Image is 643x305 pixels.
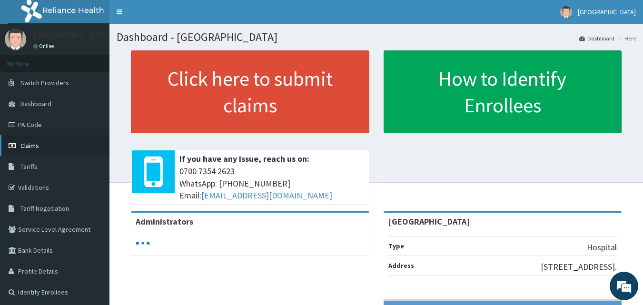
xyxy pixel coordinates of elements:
span: Tariff Negotiation [20,204,69,213]
a: How to Identify Enrollees [384,50,622,133]
b: If you have any issue, reach us on: [179,153,309,164]
span: Tariffs [20,162,38,171]
svg: audio-loading [136,236,150,250]
img: User Image [560,6,572,18]
p: Hospital [587,241,617,254]
a: Online [33,43,56,49]
h1: Dashboard - [GEOGRAPHIC_DATA] [117,31,636,43]
span: [GEOGRAPHIC_DATA] [578,8,636,16]
p: [GEOGRAPHIC_DATA] [33,31,112,39]
b: Address [388,261,414,270]
span: Dashboard [20,99,51,108]
a: Click here to submit claims [131,50,369,133]
a: Dashboard [579,34,614,42]
span: Claims [20,141,39,150]
span: Switch Providers [20,79,69,87]
span: 0700 7354 2623 WhatsApp: [PHONE_NUMBER] Email: [179,165,365,202]
li: Here [615,34,636,42]
a: [EMAIL_ADDRESS][DOMAIN_NAME] [201,190,332,201]
b: Type [388,242,404,250]
strong: [GEOGRAPHIC_DATA] [388,216,470,227]
b: Administrators [136,216,193,227]
p: [STREET_ADDRESS]. [541,261,617,273]
img: User Image [5,29,26,50]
